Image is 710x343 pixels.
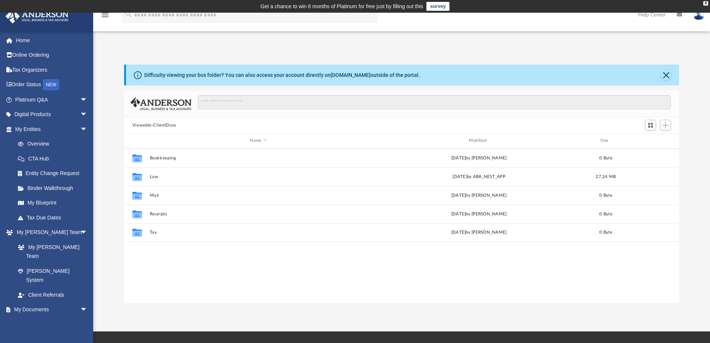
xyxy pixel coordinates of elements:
[10,181,99,196] a: Binder Walkthrough
[5,33,99,48] a: Home
[10,287,95,302] a: Client Referrals
[198,95,671,109] input: Search files and folders
[80,225,95,240] span: arrow_drop_down
[149,193,367,198] button: Mail
[3,9,71,24] img: Anderson Advisors Platinum Portal
[10,210,99,225] a: Tax Due Dates
[149,212,367,216] button: Receipts
[101,10,110,19] i: menu
[370,192,587,199] div: [DATE] by [PERSON_NAME]
[5,62,99,77] a: Tax Organizers
[5,122,99,137] a: My Entitiesarrow_drop_down
[10,264,95,287] a: [PERSON_NAME] System
[10,151,99,166] a: CTA Hub
[132,122,176,129] button: Viewable-ClientDocs
[43,79,59,90] div: NEW
[5,225,95,240] a: My [PERSON_NAME] Teamarrow_drop_down
[599,156,612,160] span: 0 Byte
[370,229,587,236] div: [DATE] by [PERSON_NAME]
[149,156,367,160] button: Bookkeeping
[261,2,423,11] div: Get a chance to win 6 months of Platinum for free just by filling out this
[80,302,95,318] span: arrow_drop_down
[370,155,587,161] div: [DATE] by [PERSON_NAME]
[10,137,99,152] a: Overview
[10,196,95,211] a: My Blueprint
[10,166,99,181] a: Entity Change Request
[599,193,612,197] span: 0 Byte
[331,72,370,78] a: [DOMAIN_NAME]
[370,137,588,144] div: Modified
[599,212,612,216] span: 0 Byte
[645,120,656,130] button: Switch to Grid View
[124,149,679,303] div: grid
[599,230,612,234] span: 0 Byte
[426,2,449,11] a: survey
[10,317,91,332] a: Box
[80,92,95,107] span: arrow_drop_down
[149,137,367,144] div: Name
[370,211,587,217] div: [DATE] by [PERSON_NAME]
[5,92,99,107] a: Platinum Q&Aarrow_drop_down
[5,48,99,63] a: Online Ordering
[149,174,367,179] button: Law
[661,70,671,80] button: Close
[624,137,676,144] div: id
[693,9,704,20] img: User Pic
[101,14,110,19] a: menu
[127,137,146,144] div: id
[124,10,133,18] i: search
[591,137,621,144] div: Size
[370,173,587,180] div: [DATE] by ABA_NEST_APP
[5,302,95,317] a: My Documentsarrow_drop_down
[5,107,99,122] a: Digital Productsarrow_drop_down
[80,107,95,122] span: arrow_drop_down
[149,230,367,235] button: Tax
[703,1,708,6] div: close
[660,120,671,130] button: Add
[10,240,91,264] a: My [PERSON_NAME] Team
[596,174,616,178] span: 27.24 MB
[144,71,420,79] div: Difficulty viewing your box folder? You can also access your account directly on outside of the p...
[5,77,99,93] a: Order StatusNEW
[80,122,95,137] span: arrow_drop_down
